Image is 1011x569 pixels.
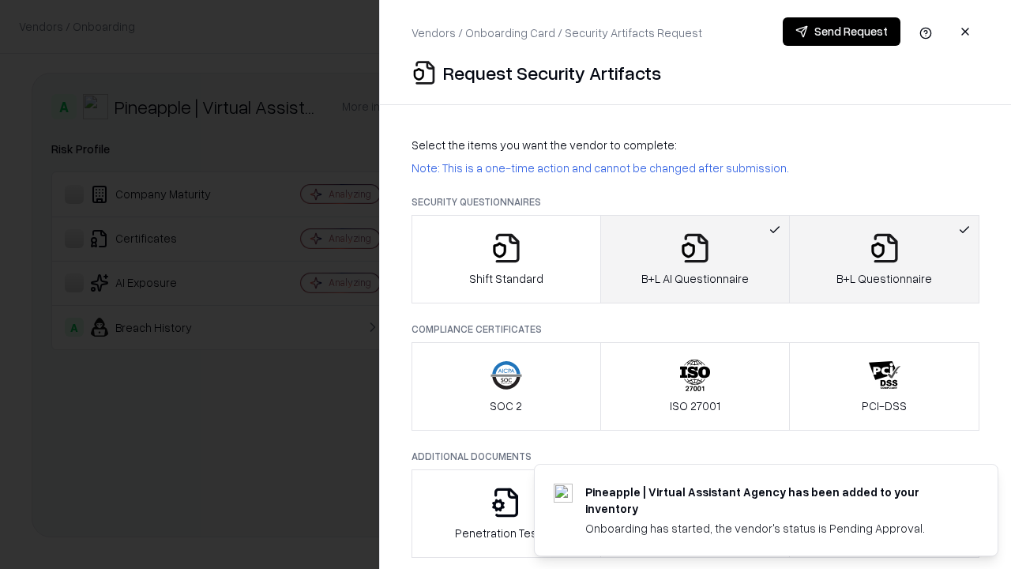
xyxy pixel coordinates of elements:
div: Pineapple | Virtual Assistant Agency has been added to your inventory [585,484,960,517]
button: B+L Questionnaire [789,215,979,303]
p: Request Security Artifacts [443,60,661,85]
button: Penetration Testing [412,469,601,558]
p: Compliance Certificates [412,322,979,336]
p: Security Questionnaires [412,195,979,209]
button: PCI-DSS [789,342,979,431]
img: trypineapple.com [554,484,573,503]
p: SOC 2 [490,398,522,414]
p: PCI-DSS [862,398,907,414]
button: ISO 27001 [600,342,791,431]
p: Additional Documents [412,450,979,463]
p: Select the items you want the vendor to complete: [412,137,979,153]
p: B+L Questionnaire [836,270,932,287]
p: B+L AI Questionnaire [641,270,749,287]
p: Vendors / Onboarding Card / Security Artifacts Request [412,24,702,41]
p: Note: This is a one-time action and cannot be changed after submission. [412,160,979,176]
p: Shift Standard [469,270,543,287]
button: B+L AI Questionnaire [600,215,791,303]
button: Shift Standard [412,215,601,303]
p: Penetration Testing [455,525,557,541]
button: SOC 2 [412,342,601,431]
p: ISO 27001 [670,398,720,414]
div: Onboarding has started, the vendor's status is Pending Approval. [585,520,960,537]
button: Send Request [783,17,900,46]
